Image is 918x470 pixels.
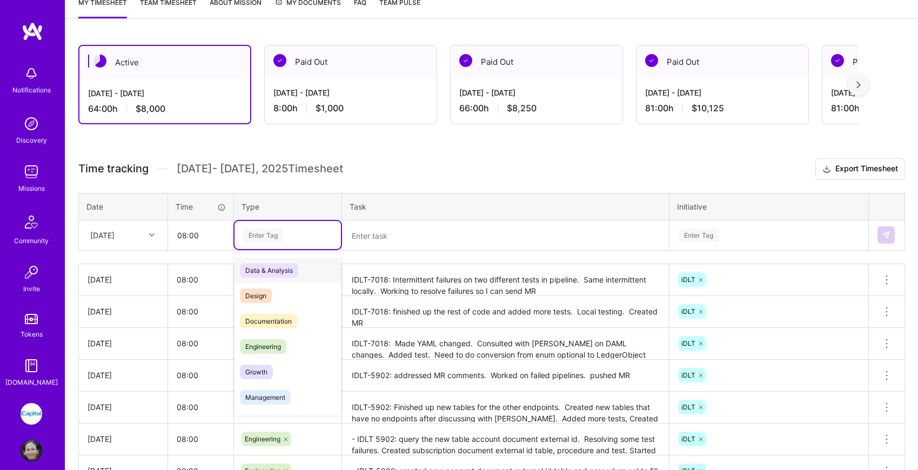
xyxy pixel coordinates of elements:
[168,297,233,326] input: HH:MM
[681,403,695,411] span: iDLT
[316,103,344,114] span: $1,000
[18,403,45,425] a: iCapital: Build and maintain RESTful API
[507,103,537,114] span: $8,250
[21,355,42,377] img: guide book
[21,63,42,84] img: bell
[88,274,159,285] div: [DATE]
[265,45,437,78] div: Paid Out
[168,393,233,421] input: HH:MM
[240,390,291,405] span: Management
[169,221,233,250] input: HH:MM
[245,435,280,443] span: Engineering
[79,46,250,79] div: Active
[5,377,58,388] div: [DOMAIN_NAME]
[681,339,695,347] span: iDLT
[681,276,695,284] span: iDLT
[18,440,45,461] a: User Avatar
[168,329,233,358] input: HH:MM
[14,235,49,246] div: Community
[21,161,42,183] img: teamwork
[88,306,159,317] div: [DATE]
[240,288,272,303] span: Design
[240,365,273,379] span: Growth
[273,54,286,67] img: Paid Out
[88,433,159,445] div: [DATE]
[459,87,614,98] div: [DATE] - [DATE]
[459,103,614,114] div: 66:00 h
[681,435,695,443] span: iDLT
[23,283,40,294] div: Invite
[18,209,44,235] img: Community
[273,87,428,98] div: [DATE] - [DATE]
[177,162,343,176] span: [DATE] - [DATE] , 2025 Timesheet
[88,338,159,349] div: [DATE]
[815,158,905,180] button: Export Timesheet
[240,263,298,278] span: Data & Analysis
[243,227,283,244] div: Enter Tag
[273,103,428,114] div: 8:00 h
[681,307,695,315] span: iDLT
[21,328,43,340] div: Tokens
[176,201,226,212] div: Time
[21,403,42,425] img: iCapital: Build and maintain RESTful API
[343,361,668,391] textarea: IDLT-5902: addressed MR comments. Worked on failed pipelines. pushed MR
[88,401,159,413] div: [DATE]
[645,54,658,67] img: Paid Out
[677,201,861,212] div: Initiative
[234,193,342,220] th: Type
[342,193,669,220] th: Task
[168,361,233,390] input: HH:MM
[882,231,890,239] img: Submit
[149,232,155,238] i: icon Chevron
[240,314,297,328] span: Documentation
[343,297,668,327] textarea: IDLT-7018: finished up the rest of code and added more tests. Local testing. Created MR
[88,370,159,381] div: [DATE]
[78,162,149,176] span: Time tracking
[343,425,668,454] textarea: - IDLT 5902: query the new table account document external id. Resolving some test failures. Crea...
[831,54,844,67] img: Paid Out
[136,103,165,115] span: $8,000
[681,371,695,379] span: iDLT
[21,440,42,461] img: User Avatar
[168,425,233,453] input: HH:MM
[679,227,719,244] div: Enter Tag
[79,193,168,220] th: Date
[90,230,115,241] div: [DATE]
[168,265,233,294] input: HH:MM
[645,87,800,98] div: [DATE] - [DATE]
[25,314,38,324] img: tokens
[343,393,668,422] textarea: IDLT-5902: Finished up new tables for the other endpoints. Created new tables that have no endpoi...
[645,103,800,114] div: 81:00 h
[343,265,668,295] textarea: IDLT-7018: Intermittent failures on two different tests in pipeline. Same intermittent locally. W...
[856,81,861,89] img: right
[18,183,45,194] div: Missions
[21,113,42,135] img: discovery
[93,55,106,68] img: Active
[22,22,43,41] img: logo
[16,135,47,146] div: Discovery
[21,261,42,283] img: Invite
[459,54,472,67] img: Paid Out
[822,164,831,175] i: icon Download
[343,329,668,359] textarea: IDLT-7018: Made YAML changed. Consulted with [PERSON_NAME] on DAML changes. Added test. Need to d...
[88,88,242,99] div: [DATE] - [DATE]
[88,103,242,115] div: 64:00 h
[12,84,51,96] div: Notifications
[240,339,286,354] span: Engineering
[692,103,724,114] span: $10,125
[451,45,622,78] div: Paid Out
[636,45,808,78] div: Paid Out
